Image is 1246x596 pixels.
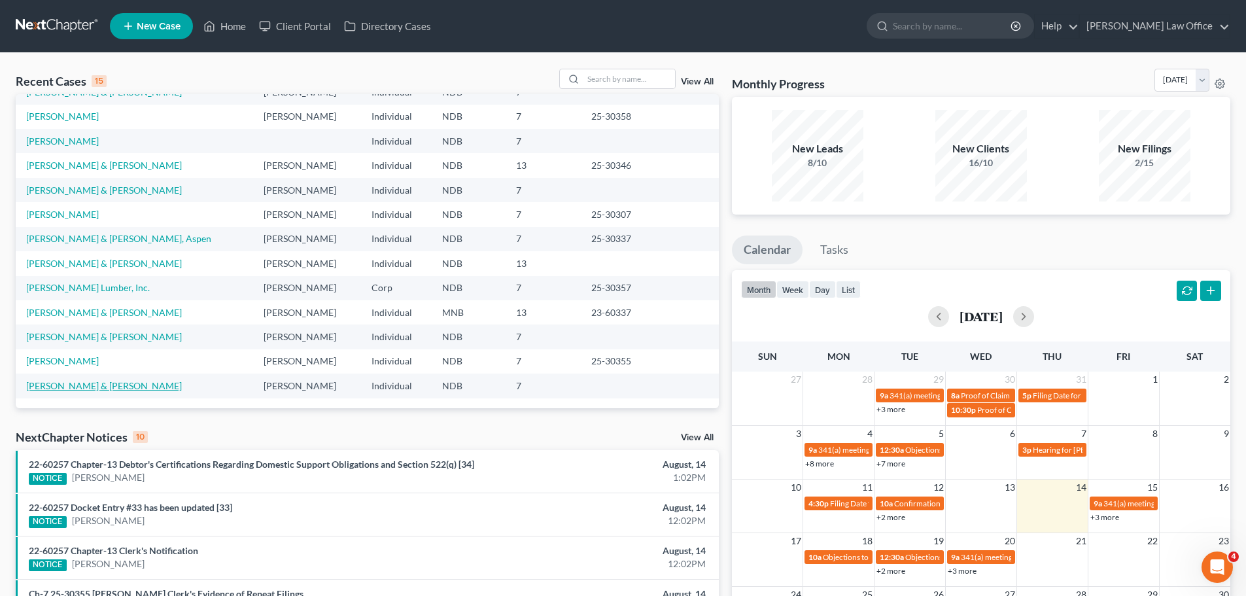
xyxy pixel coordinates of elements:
a: 22-60257 Chapter-13 Clerk's Notification [29,545,198,556]
a: [PERSON_NAME] & [PERSON_NAME] [26,380,182,391]
td: 7 [506,324,581,349]
td: 7 [506,178,581,202]
span: 11 [861,480,874,495]
span: 4 [1228,552,1239,562]
div: 12:02PM [489,514,706,527]
td: [PERSON_NAME] [253,105,361,129]
span: Filing Date for [PERSON_NAME] [830,499,941,508]
a: [PERSON_NAME] [72,514,145,527]
a: [PERSON_NAME] & [PERSON_NAME] [26,184,182,196]
h3: Monthly Progress [732,76,825,92]
td: 25-30358 [581,105,653,129]
span: Hearing for [PERSON_NAME] [1033,445,1135,455]
a: +7 more [876,459,905,468]
button: day [809,281,836,298]
a: 22-60257 Chapter-13 Debtor's Certifications Regarding Domestic Support Obligations and Section 52... [29,459,474,470]
span: Objections to Discharge Due (PFMC-7) for [PERSON_NAME] [823,552,1030,562]
td: Individual [361,324,432,349]
a: [PERSON_NAME] & [PERSON_NAME] [26,331,182,342]
span: 4 [866,426,874,442]
td: [PERSON_NAME] [253,178,361,202]
td: 23-60337 [581,300,653,324]
span: 12 [932,480,945,495]
td: 7 [506,202,581,226]
td: 7 [506,349,581,374]
a: +2 more [876,566,905,576]
span: 18 [861,533,874,549]
span: 31 [1075,372,1088,387]
div: August, 14 [489,544,706,557]
a: Home [197,14,252,38]
div: Recent Cases [16,73,107,89]
span: Mon [827,351,850,362]
a: Tasks [808,236,860,264]
td: [PERSON_NAME] [253,300,361,324]
div: 10 [133,431,148,443]
span: 13 [1003,480,1016,495]
td: Individual [361,374,432,398]
a: +3 more [948,566,977,576]
td: NDB [432,374,506,398]
a: [PERSON_NAME] & [PERSON_NAME], Aspen [26,233,211,244]
a: Help [1035,14,1079,38]
div: New Filings [1099,141,1190,156]
span: 9a [808,445,817,455]
button: week [776,281,809,298]
span: Fri [1116,351,1130,362]
a: +3 more [1090,512,1119,522]
td: NDB [432,324,506,349]
button: month [741,281,776,298]
div: NOTICE [29,473,67,485]
span: 2 [1222,372,1230,387]
td: 7 [506,276,581,300]
td: Individual [361,153,432,177]
span: Proof of Claim Deadline - Government for [PERSON_NAME] & [PERSON_NAME] [961,391,1235,400]
span: 7 [1080,426,1088,442]
span: 3p [1022,445,1031,455]
a: [PERSON_NAME] [72,471,145,484]
span: 15 [1146,480,1159,495]
span: Confirmation Hearing for [894,499,981,508]
td: 7 [506,129,581,153]
td: [PERSON_NAME] [253,202,361,226]
td: 25-30337 [581,227,653,251]
a: [PERSON_NAME] [26,209,99,220]
span: 16 [1217,480,1230,495]
td: NDB [432,178,506,202]
h2: [DATE] [960,309,1003,323]
iframe: Intercom live chat [1202,552,1233,583]
a: View All [681,77,714,86]
span: 3 [795,426,803,442]
td: NDB [432,202,506,226]
span: 14 [1075,480,1088,495]
td: [PERSON_NAME] [253,349,361,374]
input: Search by name... [893,14,1012,38]
div: New Clients [935,141,1027,156]
span: 5p [1022,391,1031,400]
td: 7 [506,374,581,398]
td: 25-30346 [581,153,653,177]
td: NDB [432,276,506,300]
td: NDB [432,153,506,177]
td: Individual [361,227,432,251]
span: 21 [1075,533,1088,549]
a: [PERSON_NAME] Law Office [1080,14,1230,38]
span: 17 [789,533,803,549]
span: Filing Date for [PERSON_NAME] & [PERSON_NAME], Aspen [1033,391,1238,400]
td: 25-30357 [581,276,653,300]
div: 16/10 [935,156,1027,169]
span: 341(a) meeting for [PERSON_NAME] & [PERSON_NAME] [818,445,1014,455]
a: [PERSON_NAME] [72,557,145,570]
span: 4:30p [808,499,829,508]
span: 9a [880,391,888,400]
span: 8a [951,391,960,400]
span: 10 [789,480,803,495]
td: [PERSON_NAME] [253,276,361,300]
td: Individual [361,202,432,226]
td: [PERSON_NAME] [253,374,361,398]
a: Directory Cases [337,14,438,38]
div: August, 14 [489,458,706,471]
span: 29 [932,372,945,387]
td: 25-30355 [581,349,653,374]
td: MNB [432,300,506,324]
